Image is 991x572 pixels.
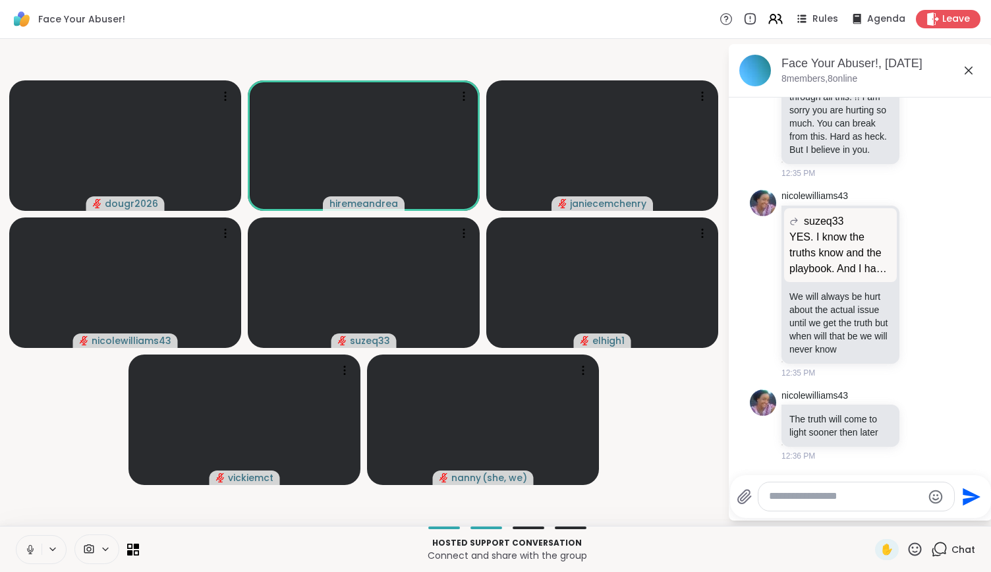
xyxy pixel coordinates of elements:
img: Face Your Abuser!, Oct 12 [739,55,771,86]
a: nicolewilliams43 [781,389,848,403]
span: 12:35 PM [781,367,815,379]
span: ( she, we ) [482,471,527,484]
button: Emoji picker [928,489,944,505]
span: audio-muted [93,199,102,208]
button: Send [955,482,984,511]
span: suzeq33 [804,214,844,229]
span: nicolewilliams43 [92,334,171,347]
span: dougr2026 [105,197,158,210]
p: 8 members, 8 online [781,72,857,86]
textarea: Type your message [769,490,922,503]
span: suzeq33 [350,334,390,347]
span: vickiemct [228,471,273,484]
span: nanny [451,471,481,484]
div: Face Your Abuser!, [DATE] [781,55,982,72]
span: 12:36 PM [781,450,815,462]
img: https://sharewell-space-live.sfo3.digitaloceanspaces.com/user-generated/3403c148-dfcf-4217-9166-8... [750,389,776,416]
p: I am sorry you are going through all this. !! I am sorry you are hurting so much. You can break f... [789,64,892,156]
span: audio-muted [580,336,590,345]
span: Chat [951,543,975,556]
p: Connect and share with the group [147,549,867,562]
span: audio-muted [439,473,449,482]
p: Hosted support conversation [147,537,867,549]
a: nicolewilliams43 [781,190,848,203]
span: Agenda [867,13,905,26]
p: We will always be hurt about the actual issue until we get the truth but when will that be we wil... [789,290,892,356]
img: ShareWell Logomark [11,8,33,30]
span: audio-muted [338,336,347,345]
span: Leave [942,13,970,26]
span: Face Your Abuser! [38,13,125,26]
span: Rules [812,13,838,26]
span: audio-muted [558,199,567,208]
p: YES. I know the truths know and the playbook. And I have called it out. And been upset/angry. So ... [789,229,892,277]
span: 12:35 PM [781,167,815,179]
span: audio-muted [216,473,225,482]
span: audio-muted [80,336,89,345]
span: hiremeandrea [329,197,398,210]
span: elhigh1 [592,334,625,347]
span: ✋ [880,542,893,558]
p: The truth will come to light sooner then later [789,413,892,439]
span: janiecemchenry [570,197,646,210]
img: https://sharewell-space-live.sfo3.digitaloceanspaces.com/user-generated/3403c148-dfcf-4217-9166-8... [750,190,776,216]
